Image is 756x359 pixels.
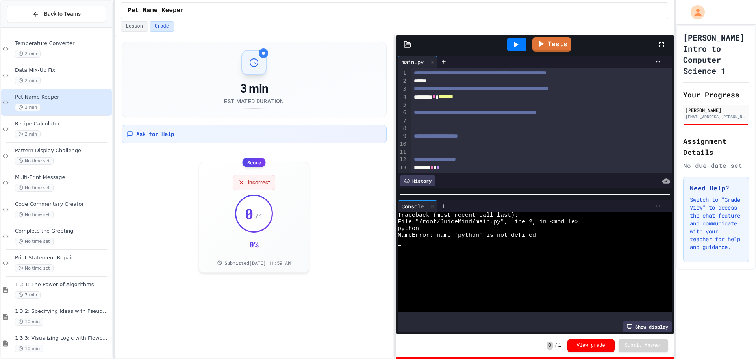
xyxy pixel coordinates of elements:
span: Traceback (most recent call last): [398,212,518,219]
span: Recipe Calculator [15,121,111,127]
div: main.py [398,56,437,68]
span: File "/root/JuiceMind/main.py", line 2, in <module> [398,219,578,225]
div: 12 [398,156,408,164]
span: Complete the Greeting [15,228,111,234]
span: python [398,225,419,232]
div: 10 [398,140,408,148]
span: Pet Name Keeper [128,6,184,15]
div: My Account [682,3,707,21]
span: 0 [547,342,553,350]
div: 4 [398,93,408,101]
span: No time set [15,264,54,272]
button: Submit Answer [619,339,668,352]
span: No time set [15,238,54,245]
span: No time set [15,211,54,218]
span: No time set [15,157,54,165]
span: 2 min [15,130,41,138]
div: 3 [398,85,408,93]
span: Code Commentary Creator [15,201,111,208]
span: 1.3.2: Specifying Ideas with Pseudocode [15,308,111,315]
span: 3 min [15,104,41,111]
button: Lesson [121,21,148,32]
button: View grade [567,339,615,352]
div: Score [243,158,266,167]
div: main.py [398,58,428,66]
span: 2 min [15,77,41,84]
span: 1.3.1: The Power of Algorithms [15,281,111,288]
div: [PERSON_NAME] [686,106,747,113]
h1: [PERSON_NAME] Intro to Computer Science 1 [683,32,749,76]
span: Incorrect [248,179,270,186]
span: / 1 [254,211,263,222]
div: 1 [398,69,408,77]
span: No time set [15,184,54,192]
span: Ask for Help [136,130,174,138]
span: 1.3.3: Visualizing Logic with Flowcharts [15,335,111,342]
div: [EMAIL_ADDRESS][PERSON_NAME][DOMAIN_NAME] [686,114,747,120]
span: Submit Answer [625,342,662,349]
span: 2 min [15,50,41,58]
span: 10 min [15,345,43,352]
div: 6 [398,109,408,117]
span: 10 min [15,318,43,326]
h2: Assignment Details [683,136,749,158]
span: Print Statement Repair [15,255,111,261]
div: 7 [398,117,408,125]
span: Data Mix-Up Fix [15,67,111,74]
div: Console [398,202,428,210]
div: No due date set [683,161,749,170]
span: / [554,342,557,349]
span: Back to Teams [44,10,81,18]
div: History [400,175,435,186]
button: Back to Teams [7,6,106,22]
div: 0 % [249,239,259,250]
span: 7 min [15,291,41,299]
div: 8 [398,125,408,132]
span: Pattern Display Challenge [15,147,111,154]
span: NameError: name 'python' is not defined [398,232,536,239]
div: 3 min [224,82,284,96]
div: Estimated Duration [224,97,284,105]
span: 1 [558,342,561,349]
div: 14 [398,172,408,180]
div: 5 [398,101,408,109]
span: Multi-Print Message [15,174,111,181]
p: Switch to "Grade View" to access the chat feature and communicate with your teacher for help and ... [690,196,742,251]
span: Temperature Converter [15,40,111,47]
span: 0 [245,206,254,221]
a: Tests [532,37,571,52]
div: 13 [398,164,408,172]
div: 11 [398,148,408,156]
div: 2 [398,77,408,85]
div: Show display [623,321,672,332]
button: Grade [150,21,174,32]
div: 9 [398,132,408,140]
h2: Your Progress [683,89,749,100]
span: Submitted [DATE] 11:59 AM [224,260,291,266]
div: Console [398,200,437,212]
h3: Need Help? [690,183,742,193]
span: Pet Name Keeper [15,94,111,100]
